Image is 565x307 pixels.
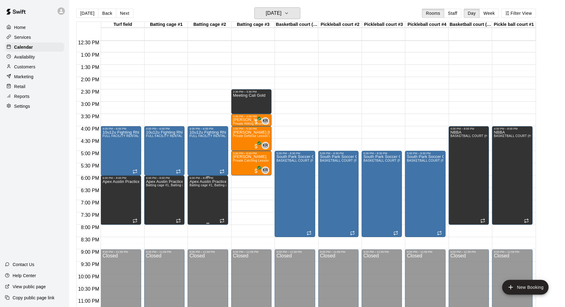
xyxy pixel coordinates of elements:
div: 4:00 PM – 6:00 PM [189,127,226,130]
span: KR [263,143,268,149]
span: Katie Rohrer [264,117,269,125]
button: Staff [444,9,462,18]
a: Reports [5,92,64,101]
span: 3:30 PM [79,114,101,119]
button: Next [116,9,133,18]
div: 4:00 PM – 6:00 PM: 10u12u Fighting Rhinos [101,126,141,176]
a: Availability [5,52,64,62]
div: 6:00 PM – 8:00 PM: Apex Austin Practice [188,176,228,225]
div: Home [5,23,64,32]
span: Katie Rohrer [264,167,269,174]
span: BASKETBALL COURT (FULL) [277,159,320,162]
span: Recurring event [133,218,137,223]
div: 2:30 PM – 3:30 PM: Meeting Cali Gold [231,89,272,114]
span: 6:00 PM [79,176,101,181]
div: 5:00 PM – 8:30 PM: South Park Soccer Club [318,151,359,237]
p: Help Center [13,273,36,279]
span: Recurring event [480,218,485,223]
span: Recurring event [393,231,398,236]
a: Customers [5,62,64,71]
div: Pickleball court #3 [362,22,405,28]
div: 4:00 PM – 5:00 PM: McKenna Barnes [231,126,272,151]
span: 3:00 PM [79,102,101,107]
div: 9:00 PM – 11:59 PM [146,250,183,253]
p: Services [14,34,31,40]
span: 4:00 PM [79,126,101,131]
a: Marketing [5,72,64,81]
span: 4:30 PM [79,139,101,144]
p: Marketing [14,74,34,80]
span: BASKETBALL COURT (HALF) [451,134,495,138]
span: KR [263,167,268,173]
span: Private Defense Lesson with [PERSON_NAME] [233,134,302,138]
span: Private Hitting Lesson with [PERSON_NAME] [233,122,300,125]
span: Recurring event [176,169,181,174]
div: Batting cage #1 [145,22,188,28]
span: Recurring event [220,169,225,174]
div: 4:00 PM – 8:00 PM: NBBA [492,126,532,225]
div: 9:00 PM – 11:59 PM [494,250,531,253]
p: Settings [14,103,30,109]
div: 6:00 PM – 8:00 PM: Apex Austin Practice [144,176,185,225]
p: Home [14,24,26,30]
div: 3:30 PM – 4:00 PM: Addison Tatman [231,114,272,126]
span: 1:00 PM [79,52,101,58]
span: Recurring event [524,218,529,223]
a: Retail [5,82,64,91]
button: [DATE] [254,7,300,19]
div: 5:00 PM – 6:00 PM: Ella Dean [231,151,272,176]
div: Settings [5,102,64,111]
div: 4:00 PM – 8:00 PM [451,127,487,130]
span: Katie Rohrer [264,142,269,149]
div: 5:00 PM – 8:30 PM [407,152,444,155]
div: Services [5,33,64,42]
span: FULL FACILITY RENTAL: 3 BATTING CAGES, FULL TURF FIELD [102,134,199,138]
div: 9:00 PM – 11:59 PM [407,250,444,253]
div: 5:00 PM – 8:30 PM [320,152,357,155]
span: Recurring event [350,231,355,236]
div: 9:00 PM – 11:59 PM [451,250,487,253]
button: Filter View [501,9,536,18]
div: 6:00 PM – 8:00 PM [146,176,183,180]
div: 9:00 PM – 11:59 PM [320,250,357,253]
button: add [502,280,549,295]
div: 5:00 PM – 8:30 PM: South Park Soccer Club [405,151,445,237]
span: 6:30 PM [79,188,101,193]
span: All customers have paid [253,119,259,125]
span: 9:00 PM [79,249,101,255]
p: Customers [14,64,35,70]
div: 2:30 PM – 3:30 PM [233,90,270,93]
span: BASKETBALL COURT (FULL) [320,159,364,162]
span: All customers have paid [253,168,259,174]
div: 4:00 PM – 8:00 PM [494,127,531,130]
div: 5:00 PM – 8:30 PM [364,152,400,155]
span: 2:00 PM [79,77,101,82]
span: 7:00 PM [79,200,101,205]
p: Reports [14,93,30,99]
span: FULL FACILITY RENTAL: 3 BATTING CAGES, FULL TURF FIELD [146,134,243,138]
span: 8:00 PM [79,225,101,230]
div: 4:00 PM – 6:00 PM: 10u12u Fighting Rhinos [188,126,228,176]
div: 6:00 PM – 8:00 PM [189,176,226,180]
div: Turf field [101,22,145,28]
div: 5:00 PM – 8:30 PM [277,152,313,155]
div: Basketball court (half) [449,22,492,28]
span: 9:30 PM [79,262,101,267]
p: Availability [14,54,35,60]
span: 2:30 PM [79,89,101,95]
span: Recurring event [133,169,137,174]
button: Week [479,9,499,18]
span: Batting cage #1, Batting cage #2, Turf field [146,184,209,187]
div: 9:00 PM – 11:59 PM [189,250,226,253]
button: Day [464,9,480,18]
div: Katie Rohrer [262,142,269,149]
span: All customers have paid [253,143,259,149]
div: 9:00 PM – 11:59 PM [102,250,139,253]
span: 11:00 PM [77,299,101,304]
div: Katie Rohrer [262,117,269,125]
span: Recurring event [307,231,312,236]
